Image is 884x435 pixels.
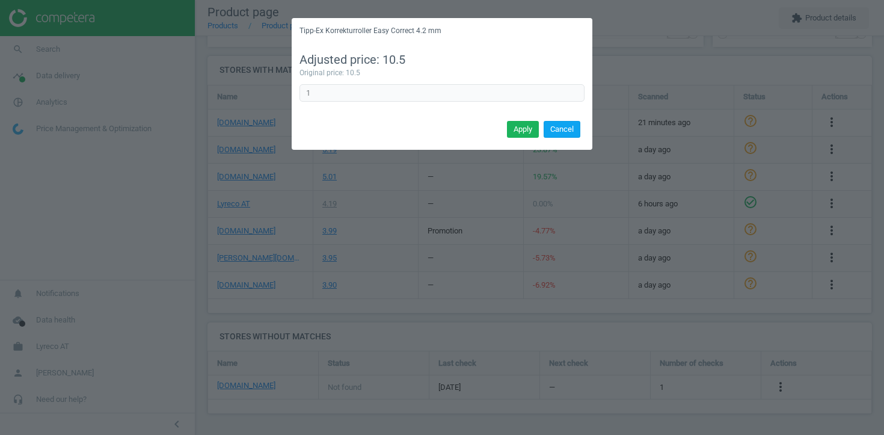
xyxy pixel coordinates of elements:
[299,68,585,78] div: Original price: 10.5
[299,26,441,36] h5: Tipp-Ex Korrekturroller Easy Correct 4.2 mm
[507,121,539,138] button: Apply
[299,52,585,69] div: Adjusted price: 10.5
[544,121,580,138] button: Cancel
[299,84,585,102] input: Enter correct coefficient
